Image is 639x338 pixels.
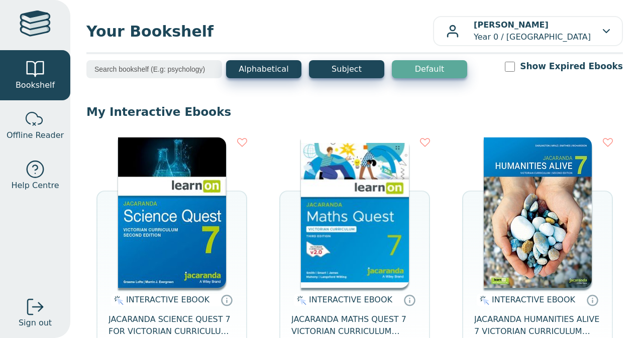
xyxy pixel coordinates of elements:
span: Sign out [19,317,52,329]
span: Bookshelf [16,79,55,91]
b: [PERSON_NAME] [474,20,549,30]
a: Interactive eBooks are accessed online via the publisher’s portal. They contain interactive resou... [403,294,415,306]
img: interactive.svg [294,294,306,306]
input: Search bookshelf (E.g: psychology) [86,60,222,78]
img: 429ddfad-7b91-e911-a97e-0272d098c78b.jpg [484,137,592,288]
span: JACARANDA MATHS QUEST 7 VICTORIAN CURRICULUM LEARNON EBOOK 3E [291,313,418,337]
span: JACARANDA SCIENCE QUEST 7 FOR VICTORIAN CURRICULUM LEARNON 2E EBOOK [109,313,235,337]
span: Your Bookshelf [86,20,433,43]
button: Default [392,60,467,78]
p: My Interactive Ebooks [86,104,623,119]
label: Show Expired Ebooks [520,60,623,73]
button: Alphabetical [226,60,301,78]
span: INTERACTIVE EBOOK [309,295,392,304]
span: Help Centre [11,180,59,192]
span: INTERACTIVE EBOOK [492,295,575,304]
span: JACARANDA HUMANITIES ALIVE 7 VICTORIAN CURRICULUM LEARNON EBOOK 2E [474,313,601,337]
span: INTERACTIVE EBOOK [126,295,209,304]
img: 329c5ec2-5188-ea11-a992-0272d098c78b.jpg [118,137,226,288]
a: Interactive eBooks are accessed online via the publisher’s portal. They contain interactive resou... [586,294,598,306]
img: interactive.svg [111,294,124,306]
a: Interactive eBooks are accessed online via the publisher’s portal. They contain interactive resou... [221,294,233,306]
span: Offline Reader [7,129,64,141]
button: Subject [309,60,384,78]
p: Year 0 / [GEOGRAPHIC_DATA] [474,19,591,43]
button: [PERSON_NAME]Year 0 / [GEOGRAPHIC_DATA] [433,16,623,46]
img: b87b3e28-4171-4aeb-a345-7fa4fe4e6e25.jpg [301,137,409,288]
img: interactive.svg [477,294,489,306]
